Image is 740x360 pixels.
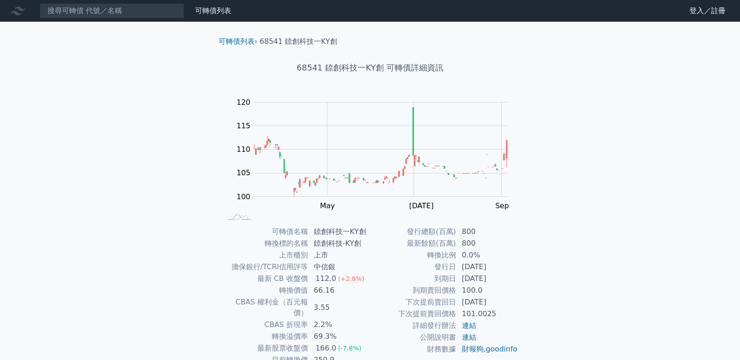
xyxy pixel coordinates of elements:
[222,273,308,285] td: 最新 CB 收盤價
[409,201,433,210] tspan: [DATE]
[314,343,338,354] div: 166.0
[237,168,251,177] tspan: 105
[456,308,518,320] td: 101.0025
[462,345,484,353] a: 財報狗
[308,296,370,319] td: 3.55
[40,3,184,19] input: 搜尋可轉債 代號／名稱
[222,331,308,342] td: 轉換溢價率
[308,238,370,249] td: 錼創科技-KY創
[219,36,257,47] li: ›
[232,98,521,210] g: Chart
[222,342,308,354] td: 最新股票收盤價
[370,296,456,308] td: 下次提前賣回日
[370,249,456,261] td: 轉換比例
[222,249,308,261] td: 上市櫃別
[456,285,518,296] td: 100.0
[308,319,370,331] td: 2.2%
[237,192,251,201] tspan: 100
[222,319,308,331] td: CBAS 折現率
[370,285,456,296] td: 到期賣回價格
[370,238,456,249] td: 最新餘額(百萬)
[456,226,518,238] td: 800
[682,4,733,18] a: 登入／註冊
[308,285,370,296] td: 66.16
[370,320,456,332] td: 詳細發行辦法
[195,6,231,15] a: 可轉債列表
[370,343,456,355] td: 財務數據
[486,345,517,353] a: goodinfo
[308,226,370,238] td: 錼創科技一KY創
[237,98,251,107] tspan: 120
[222,238,308,249] td: 轉換標的名稱
[222,285,308,296] td: 轉換價值
[456,238,518,249] td: 800
[456,249,518,261] td: 0.0%
[308,249,370,261] td: 上市
[308,261,370,273] td: 中信銀
[237,122,251,130] tspan: 115
[370,332,456,343] td: 公開說明書
[254,107,507,196] g: Series
[320,201,335,210] tspan: May
[456,296,518,308] td: [DATE]
[237,145,251,154] tspan: 110
[456,343,518,355] td: ,
[308,331,370,342] td: 69.3%
[219,37,255,46] a: 可轉債列表
[222,226,308,238] td: 可轉債名稱
[260,36,337,47] li: 68541 錼創科技一KY創
[370,261,456,273] td: 發行日
[370,273,456,285] td: 到期日
[370,226,456,238] td: 發行總額(百萬)
[338,275,364,282] span: (+2.8%)
[456,261,518,273] td: [DATE]
[314,273,338,284] div: 112.0
[462,321,476,330] a: 連結
[370,308,456,320] td: 下次提前賣回價格
[338,345,362,352] span: (-7.8%)
[222,296,308,319] td: CBAS 權利金（百元報價）
[456,273,518,285] td: [DATE]
[462,333,476,341] a: 連結
[222,261,308,273] td: 擔保銀行/TCRI信用評等
[495,201,509,210] tspan: Sep
[211,61,529,74] h1: 68541 錼創科技一KY創 可轉債詳細資訊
